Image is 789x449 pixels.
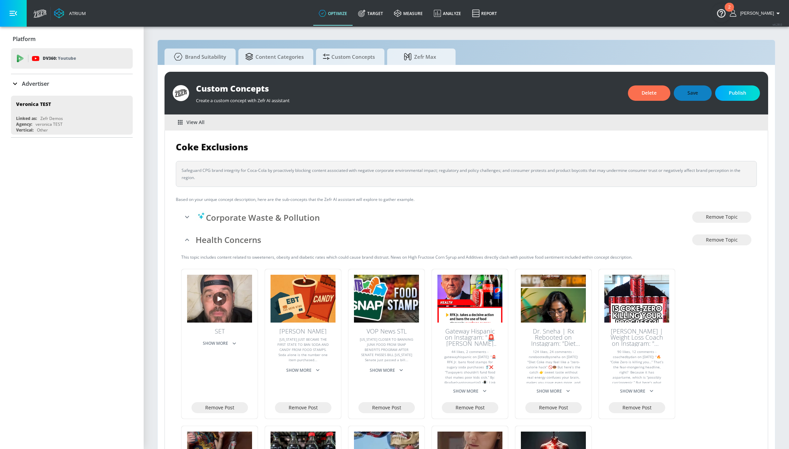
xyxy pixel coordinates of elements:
div: Atrium [66,10,86,16]
span: Publish [729,89,746,97]
button: Remove Post [358,402,415,413]
img: Dr. Sneha | Rx Rebooted on Instagram: "Diet Coke may feel like a “zero-calorie hack” 🚫🍩 But here’... [521,275,586,323]
h2: Coke Exclusions [176,141,757,153]
button: View All [175,116,207,129]
button: Open Resource Center, 2 new notifications [712,3,731,23]
button: Show more [200,337,239,349]
h3: Health Concerns [196,234,692,245]
p: 124 likes, 24 comments - rxrebootedbysneha on [DATE]: "Diet Coke may feel like a “zero-calorie ha... [526,349,580,383]
img: Dan Rees | Weight Loss Coach on Instagram: "🔥 “Coke Zero is killing you…” That’s the fear-mongeri... [604,275,669,323]
p: Youtube [58,55,76,62]
button: Remove Post [525,402,582,413]
div: Linked as: [16,115,37,121]
div: Dr. Sneha | Rx Rebooted on Instagram: "Diet Coke may feel like a “zero-calorie hack” 🚫🍩 But here’... [526,328,580,346]
span: Remove Post [372,404,401,412]
img: VOP News STL [354,275,419,323]
div: Veronica TESTLinked as:Zefr DemosAgency:veronica TESTVertical:Other [11,96,133,135]
span: Show more [370,367,403,374]
button: Remove Post [192,402,248,413]
span: Show more [537,387,570,395]
a: optimize [313,1,353,26]
div: Zefr Demos [40,115,63,121]
div: Veronica TEST [16,101,51,107]
button: Show more [450,385,489,397]
p: DV360: [43,55,76,62]
a: Target [353,1,389,26]
span: Show more [453,387,487,395]
p: This topic includes content related to sweeteners, obesity and diabetic rates which could cause b... [181,254,751,261]
p: 44 likes, 2 comments - gatewayhispanic on [DATE]: "🚨 RFK Jr. bans food stamps for sugary soda pur... [443,349,497,383]
span: Delete [642,89,657,97]
button: Remove Topic [692,234,751,246]
img: Gateway Hispanic on Instagram: "🚨 RFK Jr. bans food stamps for sugary soda purchases 🥤❌ “Taxpayer... [437,275,502,323]
button: Remove Post [609,402,665,413]
span: Based on your unique concept description, here are the sub-concepts that the Zefr AI assistant wi... [176,196,415,202]
a: Analyze [428,1,466,26]
p: Advertiser [22,80,49,87]
button: Remove Post [442,402,498,413]
button: collapse [181,234,193,246]
div: 2 [728,7,731,16]
span: v 4.28.0 [773,23,782,26]
span: Remove Post [289,404,318,412]
button: Show more [617,385,656,397]
span: View All [178,118,205,127]
div: DV360: Youtube [11,48,133,69]
span: Remove Topic [706,213,738,221]
div: Dan Rees | Weight Loss Coach on Instagram: "🔥 “Coke Zero is killing you…” That’s the fear-mongeri... [610,328,664,346]
div: Create a custom concept with Zefr AI assistant [196,94,621,104]
a: Atrium [54,8,86,18]
a: measure [389,1,428,26]
div: Vertical: [16,127,34,133]
img: Zefr AI [196,211,206,221]
div: Agency: [16,121,32,127]
button: expand [181,211,193,223]
a: Report [466,1,502,26]
div: Platform [11,29,133,49]
button: [PERSON_NAME] [730,9,782,17]
button: Publish [715,85,760,101]
p: Platform [13,35,36,43]
img: Braci Dutton [271,275,336,323]
span: Content Categories [245,49,304,65]
button: Show more [284,364,323,376]
span: Remove Post [539,404,568,412]
div: VOP News STL [359,328,413,334]
div: Advertiser [11,74,133,93]
span: Remove Post [456,404,485,412]
img: SET [187,275,252,323]
div: veronica TEST [36,121,63,127]
span: Custom Concepts [323,49,375,65]
p: [US_STATE] JUST BECAME THE FIRST STATE TO BAN SODA AND CANDY FROM FOOD STAMPS. Soda alone is the ... [276,337,330,363]
div: Other [37,127,48,133]
h3: Corporate Waste & Pollution [196,211,692,223]
button: Remove Post [275,402,331,413]
span: Show more [203,340,236,347]
span: Show more [620,387,654,395]
div: Custom Concepts [196,83,621,94]
p: 90 likes, 12 comments - coachedbydan on [DATE]: "🔥 “Coke Zero is killing you…” That’s the fear-mo... [610,349,664,383]
button: Show more [534,385,573,397]
span: Brand Suitability [171,49,226,65]
button: Delete [628,85,670,101]
span: Show more [286,367,320,374]
div: Gateway Hispanic on Instagram: "🚨 RFK Jr. bans food stamps for sugary soda purchases 🥤❌ “Taxpayer... [443,328,497,346]
span: login as: jorge.cabral@zefr.com [737,11,774,16]
div: Safeguard CPG brand integrity for Coca-Cola by proactively blocking content associated with negat... [182,167,751,181]
span: Remove Topic [706,236,738,244]
p: [US_STATE] CLOSER TO BANNING JUNK FOOD FROM SNAP BENEFITS PROGRAM AFTER SENATE PASSES BILL [US_ST... [359,337,413,363]
span: Zefr Max [394,49,446,65]
button: Show more [367,364,406,376]
div: Braci Dutton [276,328,330,334]
span: Remove Post [622,404,652,412]
span: Remove Post [205,404,234,412]
div: SET [193,328,247,334]
button: Remove Topic [692,212,751,223]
